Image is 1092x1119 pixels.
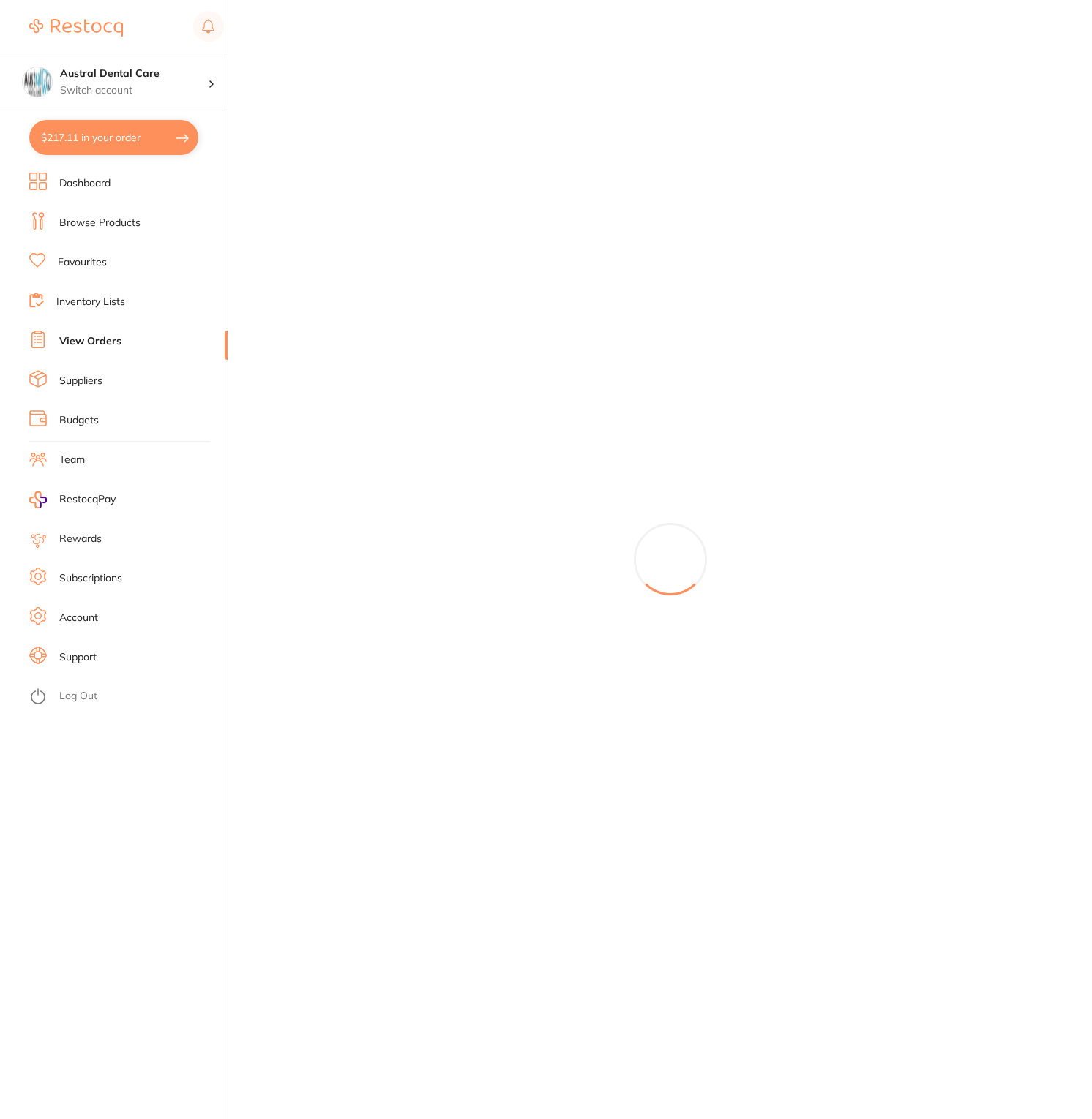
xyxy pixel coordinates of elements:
[29,491,47,508] img: RestocqPay
[59,492,116,507] span: RestocqPay
[29,120,198,155] button: $217.11 in your order
[59,334,121,349] a: View Orders
[58,255,107,270] a: Favourites
[23,67,52,97] img: Austral Dental Care
[59,216,141,230] a: Browse Products
[29,685,223,709] button: Log Out
[59,650,97,665] a: Support
[29,19,123,37] img: Restocq Logo
[59,453,85,467] a: Team
[59,374,102,388] a: Suppliers
[59,532,102,546] a: Rewards
[56,295,125,309] a: Inventory Lists
[59,413,99,428] a: Budgets
[59,611,98,625] a: Account
[59,176,111,191] a: Dashboard
[59,571,122,586] a: Subscriptions
[60,67,208,81] h4: Austral Dental Care
[29,491,116,508] a: RestocqPay
[60,83,208,98] p: Switch account
[59,689,97,704] a: Log Out
[29,11,123,45] a: Restocq Logo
